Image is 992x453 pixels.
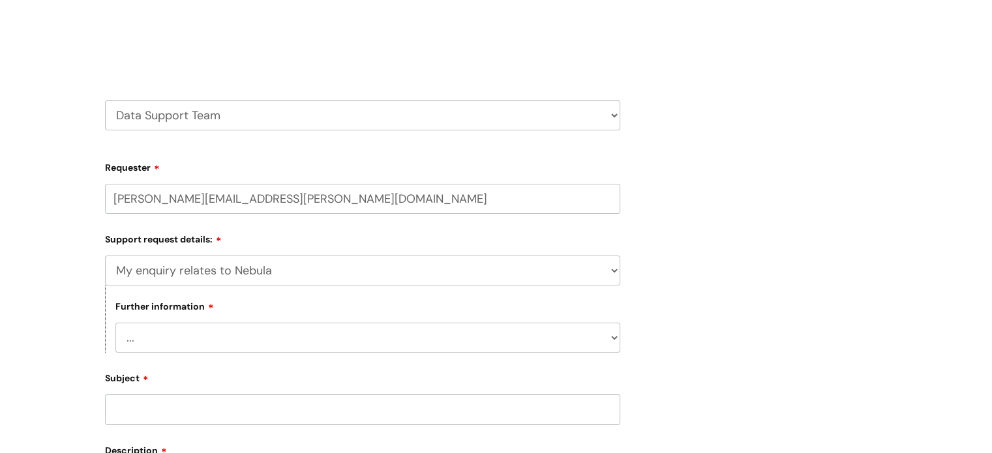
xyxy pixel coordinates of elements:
[105,158,620,173] label: Requester
[105,368,620,384] label: Subject
[115,299,214,312] label: Further information
[105,229,620,245] label: Support request details:
[105,184,620,214] input: Email
[105,34,620,58] h2: Select issue type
